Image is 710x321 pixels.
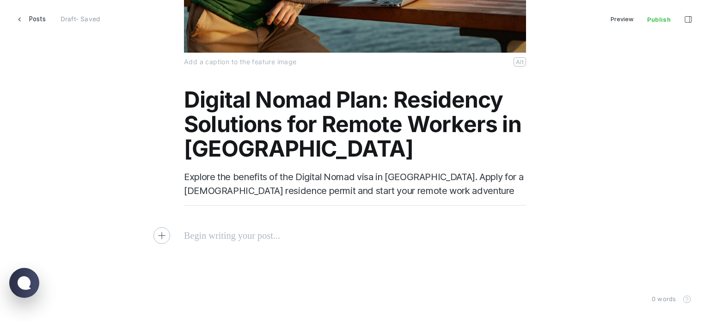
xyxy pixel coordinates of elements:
[641,12,677,27] span: Publish
[604,11,640,27] button: Preview
[29,11,46,27] span: Posts
[645,294,678,304] div: 0 words
[61,11,100,27] div: Draft - Saved
[11,11,51,27] a: Posts
[640,11,678,27] button: Publish
[514,57,526,67] button: Alt
[153,227,170,244] button: Add a card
